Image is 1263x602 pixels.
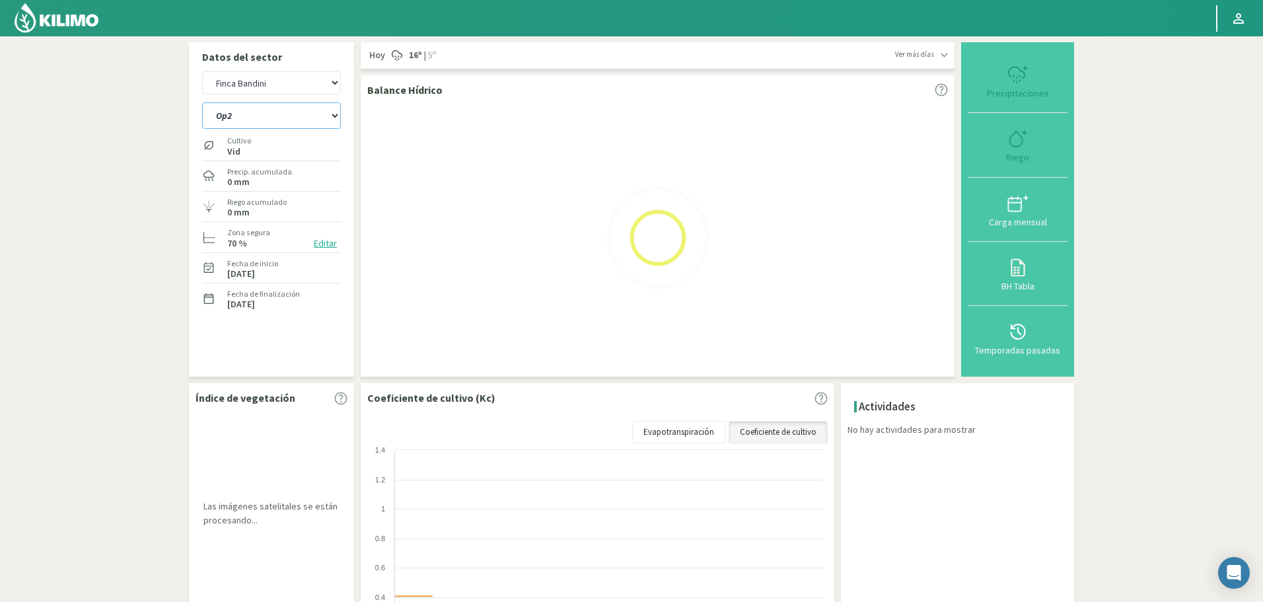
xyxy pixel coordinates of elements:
button: Carga mensual [968,178,1067,242]
p: Datos del sector [202,49,341,65]
a: Coeficiente de cultivo [729,421,828,443]
div: Carga mensual [972,217,1064,227]
div: Las imágenes satelitales se están procesando... [203,500,340,528]
span: | [424,49,426,62]
div: Open Intercom Messenger [1218,557,1250,589]
p: No hay actividades para mostrar [848,423,1074,437]
button: BH Tabla [968,242,1067,306]
span: 5º [426,49,436,62]
strong: 16º [409,49,422,61]
label: Riego acumulado [227,196,287,208]
label: Zona segura [227,227,270,239]
button: Precipitaciones [968,49,1067,113]
label: 0 mm [227,178,250,186]
label: Precip. acumulada [227,166,292,178]
label: 0 mm [227,208,250,217]
span: Hoy [367,49,385,62]
div: Riego [972,153,1064,162]
label: Cultivo [227,135,251,147]
text: 1 [381,505,385,513]
p: Índice de vegetación [196,390,295,406]
label: 70 % [227,239,247,248]
text: 1.4 [375,446,385,454]
label: [DATE] [227,300,255,309]
div: Temporadas pasadas [972,346,1064,355]
div: Precipitaciones [972,89,1064,98]
img: Kilimo [13,2,100,34]
p: Balance Hídrico [367,82,443,98]
text: 0.4 [375,593,385,601]
label: [DATE] [227,270,255,278]
text: 0.8 [375,535,385,543]
text: 0.6 [375,564,385,572]
button: Editar [310,236,341,251]
h4: Actividades [859,400,916,413]
a: Evapotranspiración [632,421,725,443]
button: Riego [968,113,1067,177]
div: BH Tabla [972,282,1064,291]
text: 1.2 [375,476,385,484]
span: Ver más días [895,49,934,60]
img: Loading... [592,172,724,304]
button: Temporadas pasadas [968,306,1067,370]
label: Vid [227,147,251,156]
label: Fecha de finalización [227,288,300,300]
p: Coeficiente de cultivo (Kc) [367,390,495,406]
label: Fecha de inicio [227,258,278,270]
